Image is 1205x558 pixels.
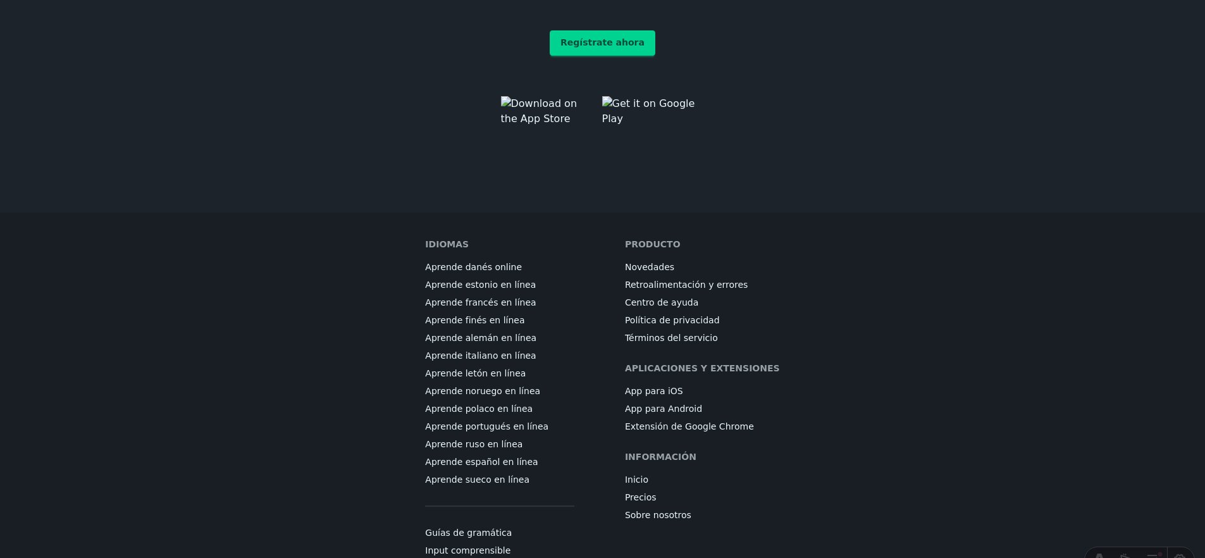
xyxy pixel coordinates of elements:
[625,491,657,504] a: Precios
[425,238,469,251] h6: Idiomas
[625,402,702,415] a: App para Android
[550,30,655,56] a: Regístrate ahora
[425,544,510,557] a: Input comprensible
[425,296,536,309] a: Aprende francés en línea
[625,278,748,291] a: Retroalimentación y errores
[425,349,536,362] a: Aprende italiano en línea
[425,402,533,415] a: Aprende polaco en línea
[425,261,522,273] a: Aprende danés online
[602,96,705,127] img: Get it on Google Play
[425,438,522,450] a: Aprende ruso en línea
[625,362,780,375] h6: Aplicaciones y extensiones
[625,261,674,273] a: Novedades
[625,238,681,251] h6: Producto
[425,526,512,539] a: Guías de gramática
[625,385,683,397] a: App para iOS
[425,278,536,291] a: Aprende estonio en línea
[425,367,526,380] a: Aprende letón en línea
[425,332,536,344] a: Aprende alemán en línea
[625,332,718,344] a: Términos del servicio
[625,296,698,309] a: Centro de ayuda
[425,314,524,326] a: Aprende finés en línea
[625,450,696,463] h6: Información
[425,420,548,433] a: Aprende portugués en línea
[425,456,538,468] a: Aprende español en línea
[625,314,720,326] a: Política de privacidad
[625,420,754,433] a: Extensión de Google Chrome
[425,385,540,397] a: Aprende noruego en línea
[625,509,691,521] a: Sobre nosotros
[625,473,648,486] a: Inicio
[425,473,529,486] a: Aprende sueco en línea
[501,96,592,127] img: Download on the App Store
